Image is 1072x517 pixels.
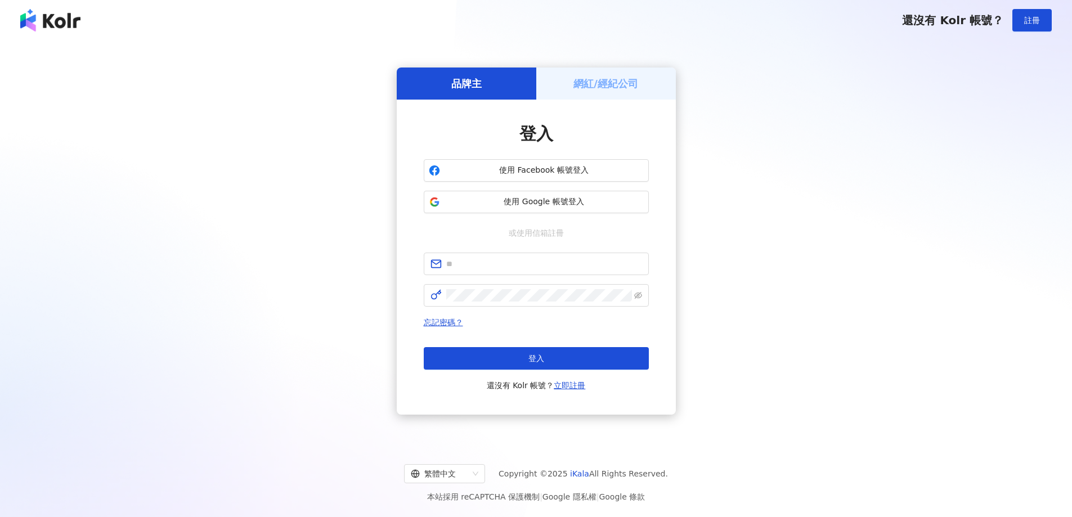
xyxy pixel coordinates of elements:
[427,490,645,503] span: 本站採用 reCAPTCHA 保護機制
[540,492,542,501] span: |
[599,492,645,501] a: Google 條款
[424,159,649,182] button: 使用 Facebook 帳號登入
[596,492,599,501] span: |
[445,196,644,208] span: 使用 Google 帳號登入
[424,191,649,213] button: 使用 Google 帳號登入
[487,379,586,392] span: 還沒有 Kolr 帳號？
[1024,16,1040,25] span: 註冊
[20,9,80,32] img: logo
[445,165,644,176] span: 使用 Facebook 帳號登入
[411,465,468,483] div: 繁體中文
[570,469,589,478] a: iKala
[528,354,544,363] span: 登入
[542,492,596,501] a: Google 隱私權
[573,77,638,91] h5: 網紅/經紀公司
[902,14,1003,27] span: 還沒有 Kolr 帳號？
[519,124,553,143] span: 登入
[451,77,482,91] h5: 品牌主
[501,227,572,239] span: 或使用信箱註冊
[499,467,668,480] span: Copyright © 2025 All Rights Reserved.
[424,347,649,370] button: 登入
[634,291,642,299] span: eye-invisible
[554,381,585,390] a: 立即註冊
[1012,9,1052,32] button: 註冊
[424,318,463,327] a: 忘記密碼？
